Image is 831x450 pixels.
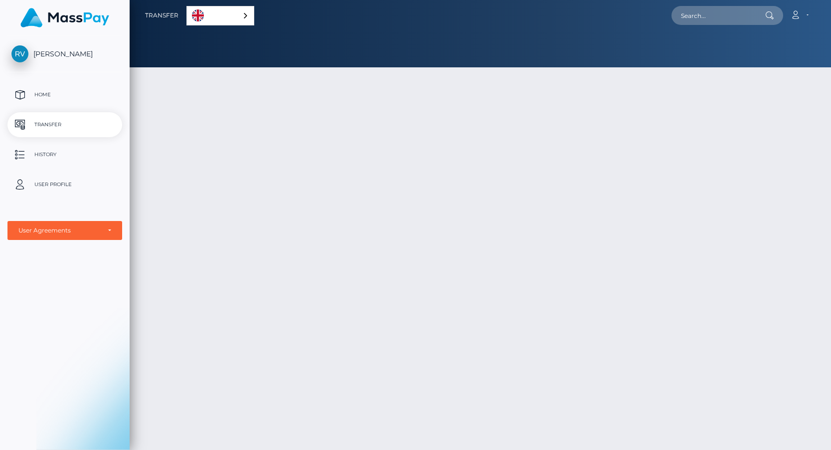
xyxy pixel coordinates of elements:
a: English [187,6,254,25]
button: User Agreements [7,221,122,240]
p: Transfer [11,117,118,132]
a: Transfer [145,5,178,26]
div: User Agreements [18,226,100,234]
input: Search... [671,6,765,25]
span: [PERSON_NAME] [7,49,122,58]
div: Language [186,6,254,25]
p: Home [11,87,118,102]
a: Home [7,82,122,107]
p: History [11,147,118,162]
p: User Profile [11,177,118,192]
aside: Language selected: English [186,6,254,25]
a: History [7,142,122,167]
img: MassPay [20,8,109,27]
a: Transfer [7,112,122,137]
a: User Profile [7,172,122,197]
